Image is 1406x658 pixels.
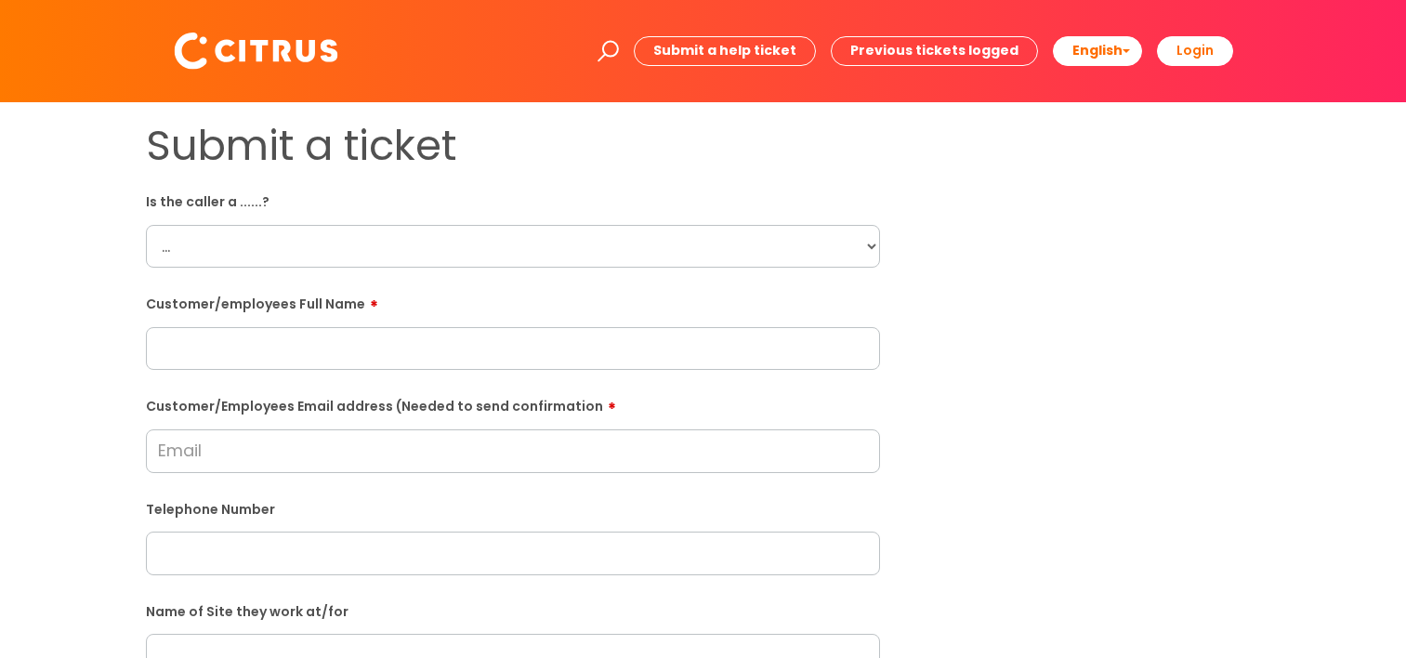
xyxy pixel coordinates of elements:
label: Customer/Employees Email address (Needed to send confirmation [146,392,880,415]
h1: Submit a ticket [146,121,880,171]
span: English [1072,41,1123,59]
a: Submit a help ticket [634,36,816,65]
b: Login [1176,41,1214,59]
label: Is the caller a ......? [146,191,880,210]
a: Previous tickets logged [831,36,1038,65]
label: Telephone Number [146,498,880,518]
label: Customer/employees Full Name [146,290,880,312]
a: Login [1157,36,1233,65]
input: Email [146,429,880,472]
label: Name of Site they work at/for [146,600,880,620]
